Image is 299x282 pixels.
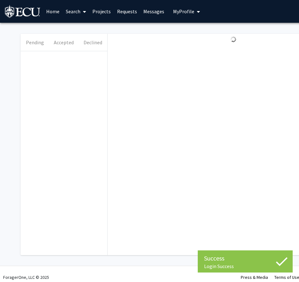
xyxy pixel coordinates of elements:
img: Loading [228,34,239,45]
span: My Profile [173,8,194,15]
a: Messages [140,0,167,22]
button: Declined [78,34,107,51]
a: Search [63,0,89,22]
div: Login Success [204,263,286,269]
a: Requests [114,0,140,22]
a: Projects [89,0,114,22]
div: Success [204,254,286,263]
img: East Carolina University Logo [5,5,41,19]
button: Accepted [49,34,78,51]
a: Press & Media [241,274,268,280]
button: Pending [21,34,49,51]
a: Home [43,0,63,22]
